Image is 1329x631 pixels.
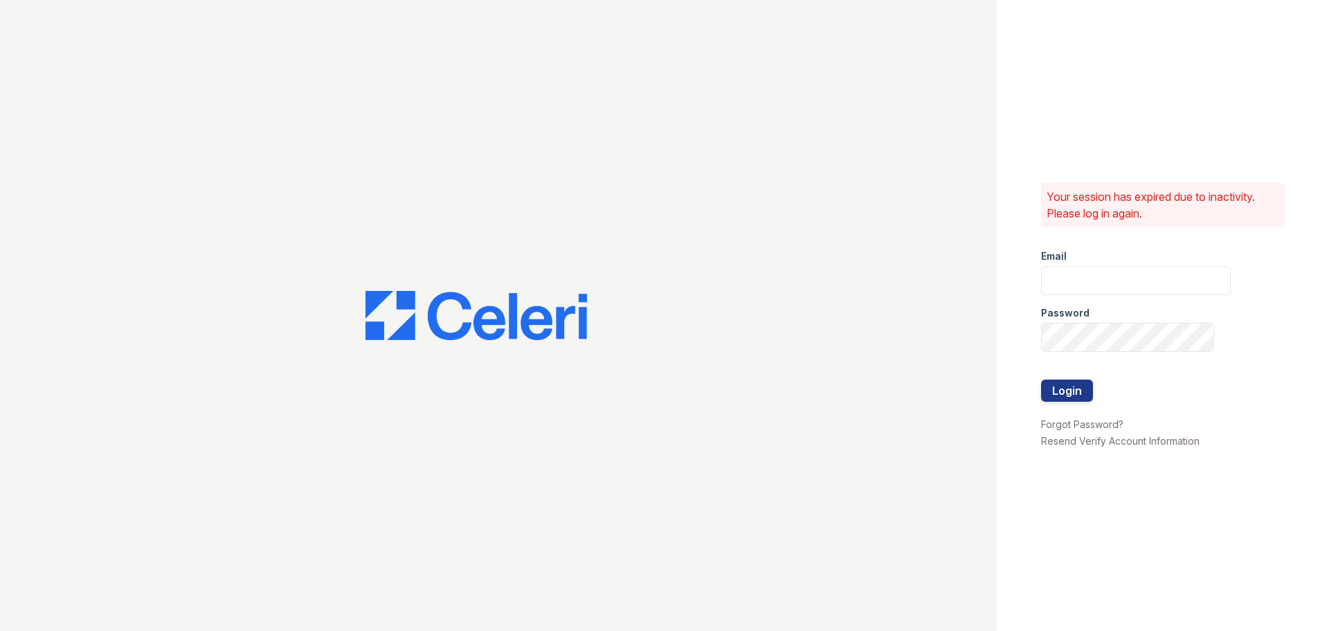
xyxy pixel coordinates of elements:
[365,291,587,341] img: CE_Logo_Blue-a8612792a0a2168367f1c8372b55b34899dd931a85d93a1a3d3e32e68fde9ad4.png
[1041,249,1067,263] label: Email
[1041,306,1090,320] label: Password
[1041,418,1123,430] a: Forgot Password?
[1047,188,1279,222] p: Your session has expired due to inactivity. Please log in again.
[1041,380,1093,402] button: Login
[1041,435,1200,447] a: Resend Verify Account Information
